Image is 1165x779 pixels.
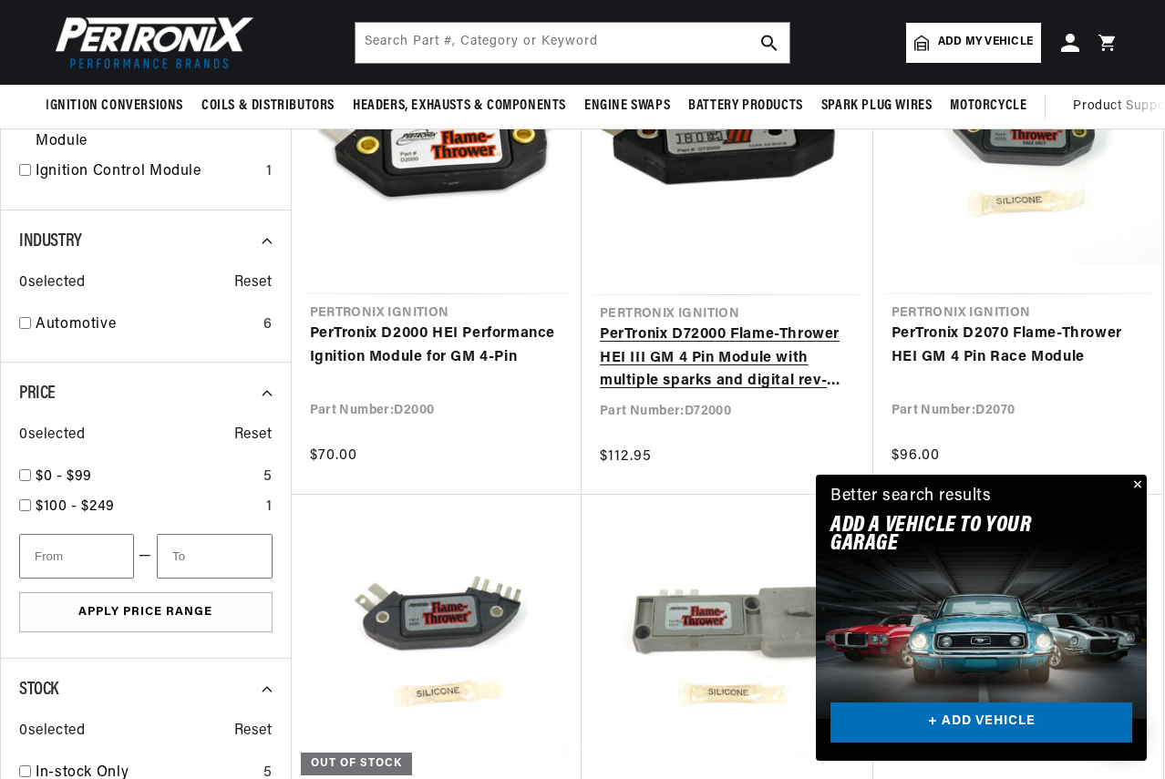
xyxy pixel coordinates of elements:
[46,85,192,128] summary: Ignition Conversions
[906,23,1041,63] a: Add my vehicle
[46,11,255,74] img: Pertronix
[19,681,58,699] span: Stock
[234,424,273,447] span: Reset
[36,499,115,514] span: $100 - $249
[575,85,679,128] summary: Engine Swaps
[36,107,256,153] a: Electronic Spark Control Module
[356,23,789,63] input: Search Part #, Category or Keyword
[821,97,933,116] span: Spark Plug Wires
[950,97,1026,116] span: Motorcycle
[234,720,273,743] span: Reset
[192,85,344,128] summary: Coils & Distributors
[234,272,273,295] span: Reset
[19,272,85,295] span: 0 selected
[266,160,273,184] div: 1
[310,323,564,369] a: PerTronix D2000 HEI Performance Ignition Module for GM 4-Pin
[749,23,789,63] button: search button
[830,484,992,510] div: Better search results
[19,534,134,579] input: From
[263,313,273,337] div: 6
[19,592,273,633] button: Apply Price Range
[600,323,855,394] a: PerTronix D72000 Flame-Thrower HEI III GM 4 Pin Module with multiple sparks and digital rev-limiter
[201,97,335,116] span: Coils & Distributors
[19,720,85,743] span: 0 selected
[353,97,566,116] span: Headers, Exhausts & Components
[36,160,259,184] a: Ignition Control Module
[830,517,1087,554] h2: Add A VEHICLE to your garage
[679,85,812,128] summary: Battery Products
[263,466,273,489] div: 5
[1125,475,1147,497] button: Close
[139,545,152,569] span: —
[157,534,272,579] input: To
[812,85,942,128] summary: Spark Plug Wires
[584,97,670,116] span: Engine Swaps
[36,469,92,484] span: $0 - $99
[19,232,82,251] span: Industry
[19,424,85,447] span: 0 selected
[688,97,803,116] span: Battery Products
[266,496,273,519] div: 1
[892,323,1146,369] a: PerTronix D2070 Flame-Thrower HEI GM 4 Pin Race Module
[344,85,575,128] summary: Headers, Exhausts & Components
[941,85,1036,128] summary: Motorcycle
[830,702,1132,743] a: + ADD VEHICLE
[938,34,1033,51] span: Add my vehicle
[46,97,183,116] span: Ignition Conversions
[19,384,56,403] span: Price
[36,313,256,337] a: Automotive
